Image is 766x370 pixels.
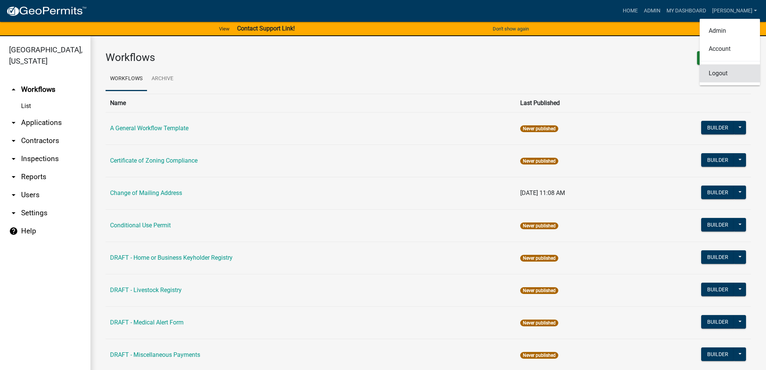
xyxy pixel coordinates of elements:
span: Never published [520,320,558,326]
i: arrow_drop_down [9,209,18,218]
button: Builder [701,315,734,329]
button: New Workflow [697,51,751,65]
i: arrow_drop_down [9,118,18,127]
a: Change of Mailing Address [110,189,182,196]
a: A General Workflow Template [110,125,188,132]
button: Builder [701,153,734,167]
a: Archive [147,67,178,91]
a: Account [700,40,760,58]
span: Never published [520,125,558,132]
a: Conditional Use Permit [110,222,171,229]
a: Admin [700,22,760,40]
a: [PERSON_NAME] [709,4,760,18]
a: View [216,23,233,35]
button: Builder [701,218,734,231]
a: Workflows [106,67,147,91]
button: Don't show again [490,23,532,35]
button: Builder [701,186,734,199]
a: Admin [641,4,663,18]
a: DRAFT - Miscellaneous Payments [110,351,200,358]
th: Name [106,94,516,112]
h3: Workflows [106,51,423,64]
i: arrow_drop_down [9,136,18,145]
a: DRAFT - Medical Alert Form [110,319,184,326]
span: Never published [520,222,558,229]
span: Never published [520,287,558,294]
i: arrow_drop_down [9,172,18,181]
span: Never published [520,158,558,164]
th: Last Published [516,94,633,112]
a: Certificate of Zoning Compliance [110,157,198,164]
button: Builder [701,347,734,361]
i: help [9,227,18,236]
span: Never published [520,255,558,262]
i: arrow_drop_up [9,85,18,94]
i: arrow_drop_down [9,154,18,163]
a: DRAFT - Home or Business Keyholder Registry [110,254,233,261]
span: [DATE] 11:08 AM [520,189,565,196]
button: Builder [701,121,734,134]
a: My Dashboard [663,4,709,18]
i: arrow_drop_down [9,190,18,199]
a: Logout [700,64,760,82]
button: Builder [701,250,734,264]
button: Builder [701,283,734,296]
strong: Contact Support Link! [237,25,295,32]
a: DRAFT - Livestock Registry [110,286,182,294]
span: Never published [520,352,558,359]
a: Home [620,4,641,18]
div: [PERSON_NAME] [700,19,760,85]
